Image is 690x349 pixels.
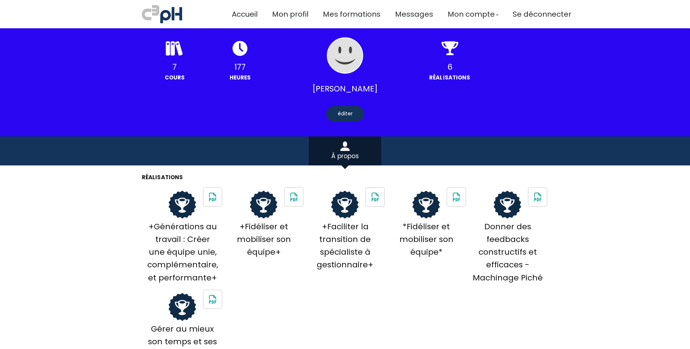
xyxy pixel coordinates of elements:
img: School [366,188,384,206]
img: certificate.png [169,293,196,321]
span: [PERSON_NAME] [312,82,378,95]
div: heures [208,73,273,82]
div: 6 [417,61,482,73]
img: School [204,188,222,206]
div: *Fidéliser et mobiliser son équipe* [386,220,467,259]
a: Accueil [232,8,258,20]
div: 177 [208,61,273,73]
img: School [285,188,303,206]
a: Messages [395,8,433,20]
span: Réalisations [142,173,183,181]
img: School [447,188,465,206]
img: a70bc7685e0efc0bd0b04b3506828469.jpeg [142,4,182,25]
img: School [529,188,547,206]
a: Mes formations [323,8,381,20]
div: Réalisations [417,73,482,82]
a: Se déconnecter [513,8,571,20]
img: certificate.png [169,191,196,218]
div: +Fidéliser et mobiliser son équipe+ [223,220,304,259]
img: certificate.png [331,191,359,218]
img: certificate.png [494,191,521,218]
img: School [204,290,222,308]
div: 7 [142,61,208,73]
div: éditer [326,106,364,122]
img: certificate.png [412,191,440,218]
a: Mon profil [272,8,308,20]
span: Mon compte [448,8,495,20]
img: certificate.png [250,191,278,218]
div: Donner des feedbacks constructifs et efficaces - Machinage Piché [467,220,548,284]
div: Cours [142,73,208,82]
div: À propos [309,151,381,161]
div: +Faciliter la transition de spécialiste à gestionnaire+ [304,220,386,271]
div: +Générations au travail : Créer une équipe unie, complémentaire, et performante+ [142,220,223,284]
